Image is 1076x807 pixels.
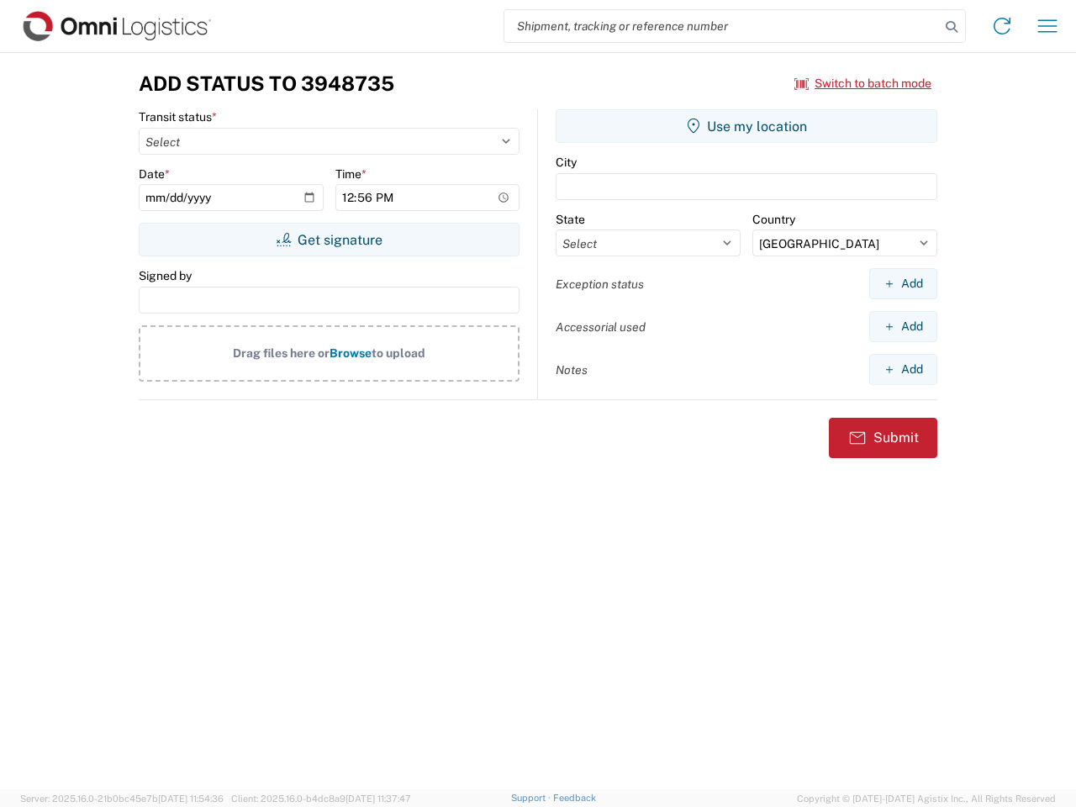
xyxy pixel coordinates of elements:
span: Client: 2025.16.0-b4dc8a9 [231,794,411,804]
button: Add [869,268,937,299]
input: Shipment, tracking or reference number [504,10,940,42]
h3: Add Status to 3948735 [139,71,394,96]
span: Drag files here or [233,346,330,360]
label: Date [139,166,170,182]
span: Browse [330,346,372,360]
label: Notes [556,362,588,377]
button: Add [869,354,937,385]
label: State [556,212,585,227]
a: Feedback [553,793,596,803]
label: Transit status [139,109,217,124]
span: Server: 2025.16.0-21b0bc45e7b [20,794,224,804]
span: [DATE] 11:54:36 [158,794,224,804]
label: Signed by [139,268,192,283]
label: Exception status [556,277,644,292]
label: Accessorial used [556,319,646,335]
label: Country [752,212,795,227]
span: [DATE] 11:37:47 [345,794,411,804]
a: Support [511,793,553,803]
button: Use my location [556,109,937,143]
button: Submit [829,418,937,458]
button: Switch to batch mode [794,70,931,98]
button: Add [869,311,937,342]
label: Time [335,166,367,182]
label: City [556,155,577,170]
button: Get signature [139,223,520,256]
span: Copyright © [DATE]-[DATE] Agistix Inc., All Rights Reserved [797,791,1056,806]
span: to upload [372,346,425,360]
